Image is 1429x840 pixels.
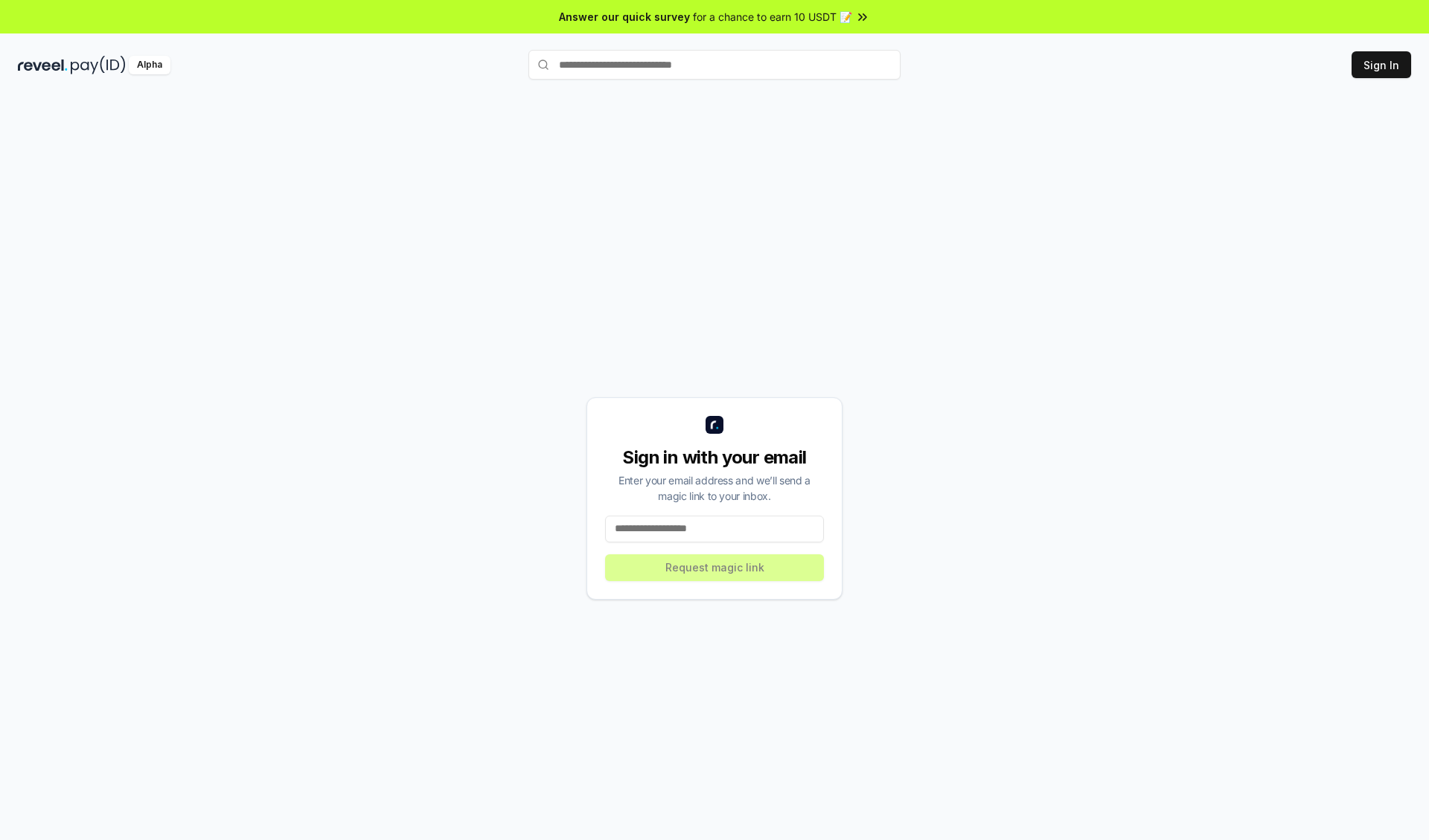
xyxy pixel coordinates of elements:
img: reveel_dark [18,56,68,74]
img: logo_small [706,416,723,434]
img: pay_id [71,56,126,74]
span: Answer our quick survey [559,9,690,25]
div: Alpha [129,56,170,74]
div: Enter your email address and we’ll send a magic link to your inbox. [605,472,824,504]
span: for a chance to earn 10 USDT 📝 [693,9,852,25]
button: Sign In [1352,51,1411,78]
div: Sign in with your email [605,446,824,469]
